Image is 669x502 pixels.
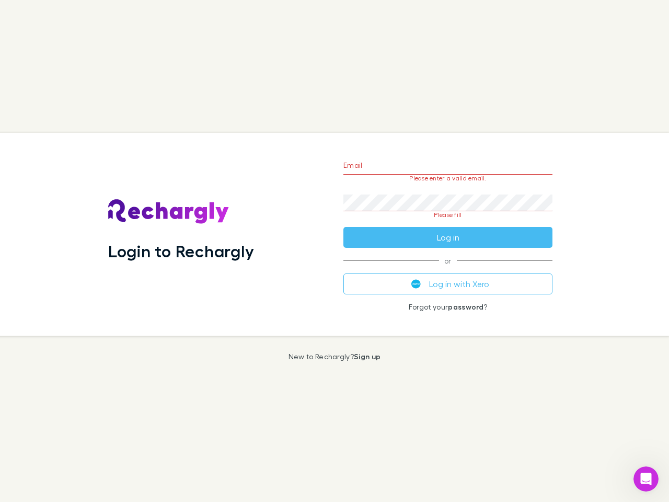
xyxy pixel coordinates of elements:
[633,466,659,492] iframe: Intercom live chat
[448,302,483,311] a: password
[411,279,421,289] img: Xero's logo
[343,211,552,219] p: Please fill
[108,241,254,261] h1: Login to Rechargly
[354,352,380,361] a: Sign up
[343,303,552,311] p: Forgot your ?
[289,352,381,361] p: New to Rechargly?
[343,273,552,294] button: Log in with Xero
[108,199,229,224] img: Rechargly's Logo
[343,175,552,182] p: Please enter a valid email.
[343,227,552,248] button: Log in
[343,260,552,261] span: or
